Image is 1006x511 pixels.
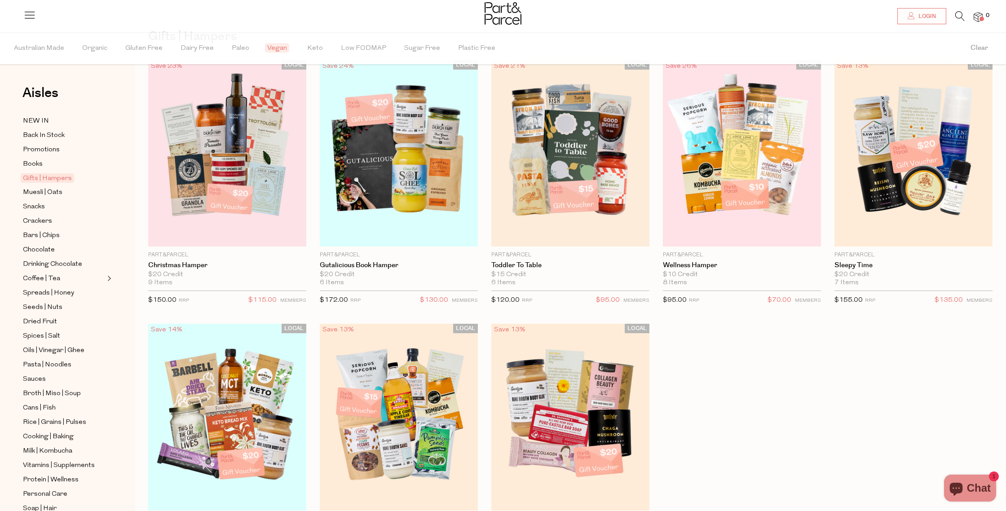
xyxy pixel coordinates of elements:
a: Milk | Kombucha [23,445,105,457]
a: Cans | Fish [23,402,105,414]
small: RRP [179,298,189,303]
a: Spreads | Honey [23,287,105,299]
a: Snacks [23,201,105,212]
a: Seeds | Nuts [23,302,105,313]
p: Part&Parcel [663,251,821,259]
img: Fountain Of Youth [491,324,649,511]
div: Save 13% [320,324,357,336]
span: Vegan [265,43,289,53]
span: 6 Items [320,279,344,287]
span: Protein | Wellness [23,475,79,485]
span: $155.00 [834,297,863,304]
span: $95.00 [663,297,687,304]
div: Save 24% [320,60,357,72]
span: Seeds | Nuts [23,302,62,313]
small: MEMBERS [795,298,821,303]
span: Spices | Salt [23,331,60,342]
a: Rice | Grains | Pulses [23,417,105,428]
a: Crackers [23,216,105,227]
span: Sugar Free [404,33,440,64]
a: Dried Fruit [23,316,105,327]
img: Gutalicious Book Hamper [320,60,478,247]
span: Dairy Free [181,33,214,64]
span: Books [23,159,43,170]
inbox-online-store-chat: Shopify online store chat [941,475,999,504]
p: Part&Parcel [491,251,649,259]
span: $150.00 [148,297,176,304]
span: Sauces [23,374,46,385]
a: Gifts | Hampers [23,173,105,184]
span: Oils | Vinegar | Ghee [23,345,84,356]
span: LOCAL [796,60,821,70]
small: MEMBERS [452,298,478,303]
span: 7 Items [834,279,859,287]
small: RRP [689,298,699,303]
a: Spices | Salt [23,330,105,342]
a: Protein | Wellness [23,474,105,485]
span: Australian Made [14,33,64,64]
div: Save 13% [491,324,528,336]
span: Spreads | Honey [23,288,74,299]
img: Wellness Hamper [663,60,821,247]
div: Save 26% [663,60,700,72]
div: Save 13% [834,60,871,72]
a: Muesli | Oats [23,187,105,198]
a: Cooking | Baking [23,431,105,442]
span: Keto [307,33,323,64]
a: Sauces [23,374,105,385]
a: Drinking Chocolate [23,259,105,270]
a: Wellness Hamper [663,261,821,269]
span: 0 [984,12,992,20]
small: RRP [522,298,532,303]
span: NEW IN [23,116,49,127]
img: Part&Parcel [485,2,521,25]
span: LOCAL [625,324,649,333]
p: Part&Parcel [834,251,993,259]
span: 9 Items [148,279,172,287]
span: Cans | Fish [23,403,56,414]
span: LOCAL [453,324,478,333]
img: Sleepy Time [834,60,993,247]
span: Login [916,13,936,20]
small: RRP [865,298,875,303]
span: Aisles [22,83,58,103]
a: 0 [974,12,983,22]
small: MEMBERS [966,298,993,303]
span: Paleo [232,33,249,64]
a: Toddler To Table [491,261,649,269]
span: 6 Items [491,279,516,287]
span: Chocolate [23,245,55,255]
a: Gutalicious Book Hamper [320,261,478,269]
a: Pasta | Noodles [23,359,105,370]
span: LOCAL [625,60,649,70]
a: Vitamins | Supplements [23,460,105,471]
span: Back In Stock [23,130,65,141]
span: Crackers [23,216,52,227]
a: Promotions [23,144,105,155]
span: $172.00 [320,297,348,304]
img: Christmas Hamper [148,60,306,247]
span: $135.00 [935,295,963,306]
p: Part&Parcel [148,251,306,259]
img: Great Guts [320,324,478,511]
span: Coffee | Tea [23,273,60,284]
span: $130.00 [420,295,448,306]
span: Cooking | Baking [23,432,74,442]
a: Personal Care [23,489,105,500]
div: $10 Credit [663,271,821,279]
span: LOCAL [282,60,306,70]
a: Broth | Miso | Soup [23,388,105,399]
div: Save 14% [148,324,185,336]
span: Vitamins | Supplements [23,460,95,471]
div: $15 Credit [491,271,649,279]
div: $20 Credit [148,271,306,279]
span: Gluten Free [125,33,163,64]
span: $70.00 [768,295,791,306]
span: Rice | Grains | Pulses [23,417,86,428]
p: Part&Parcel [320,251,478,259]
div: $20 Credit [320,271,478,279]
button: Clear filter by Filter [953,32,1006,64]
span: Milk | Kombucha [23,446,72,457]
span: Dried Fruit [23,317,57,327]
span: Broth | Miso | Soup [23,388,81,399]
